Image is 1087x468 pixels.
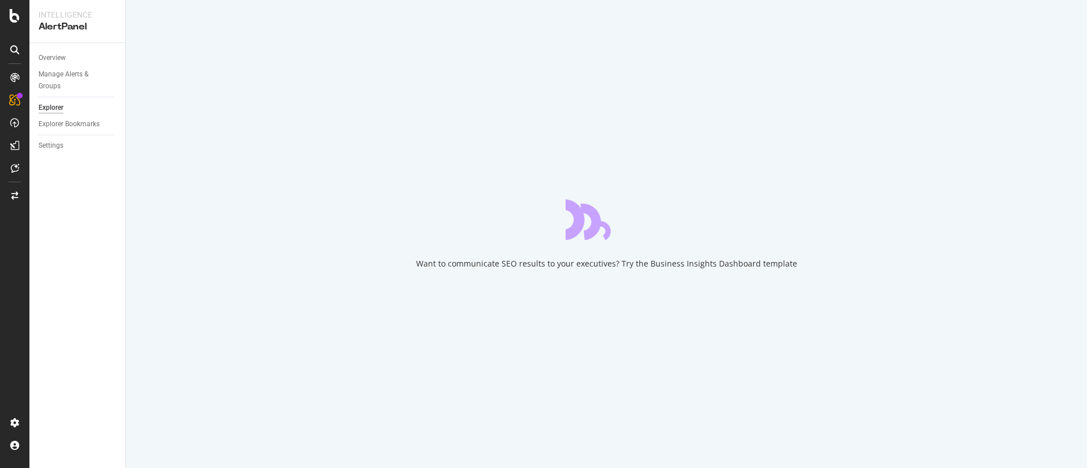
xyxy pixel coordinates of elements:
[38,102,63,114] div: Explorer
[38,68,117,92] a: Manage Alerts & Groups
[38,118,117,130] a: Explorer Bookmarks
[38,140,63,152] div: Settings
[38,20,116,33] div: AlertPanel
[38,52,117,64] a: Overview
[38,9,116,20] div: Intelligence
[38,52,66,64] div: Overview
[38,102,117,114] a: Explorer
[566,199,647,240] div: animation
[38,118,100,130] div: Explorer Bookmarks
[38,68,106,92] div: Manage Alerts & Groups
[38,140,117,152] a: Settings
[416,258,797,269] div: Want to communicate SEO results to your executives? Try the Business Insights Dashboard template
